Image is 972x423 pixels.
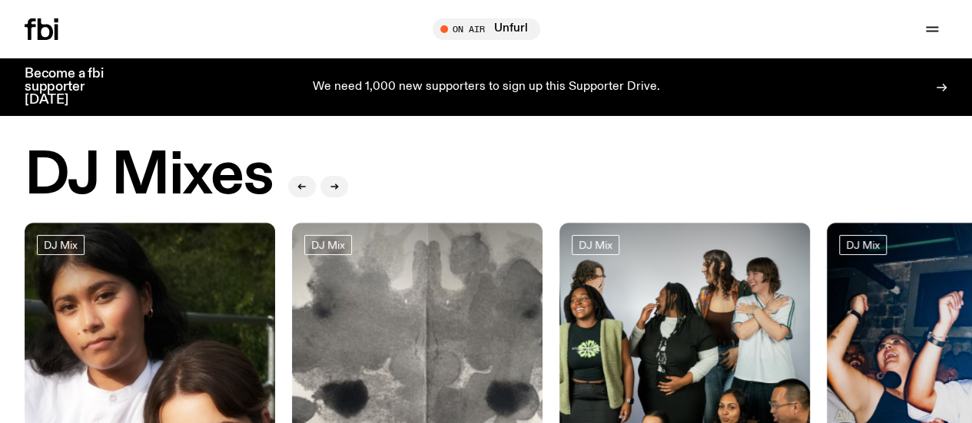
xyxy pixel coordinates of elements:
[311,240,345,251] span: DJ Mix
[313,81,660,94] p: We need 1,000 new supporters to sign up this Supporter Drive.
[579,240,612,251] span: DJ Mix
[433,18,540,40] button: On AirUnfurl
[37,235,85,255] a: DJ Mix
[839,235,887,255] a: DJ Mix
[304,235,352,255] a: DJ Mix
[846,240,880,251] span: DJ Mix
[44,240,78,251] span: DJ Mix
[25,147,273,206] h2: DJ Mixes
[572,235,619,255] a: DJ Mix
[25,68,123,107] h3: Become a fbi supporter [DATE]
